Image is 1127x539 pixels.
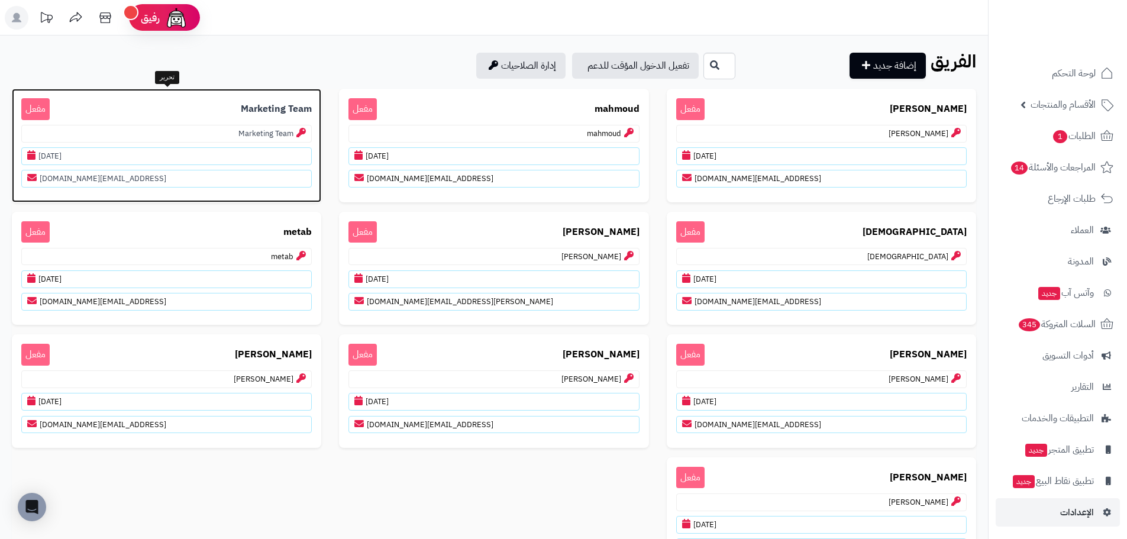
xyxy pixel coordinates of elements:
[348,370,639,388] p: [PERSON_NAME]
[21,147,312,165] p: [DATE]
[21,370,312,388] p: [PERSON_NAME]
[348,248,639,266] p: [PERSON_NAME]
[21,416,312,434] p: [EMAIL_ADDRESS][DOMAIN_NAME]
[21,98,50,120] span: مفعل
[1047,33,1116,58] img: logo-2.png
[676,370,967,388] p: [PERSON_NAME]
[12,89,321,202] a: Marketing Team مفعلMarketing Team[DATE][EMAIL_ADDRESS][DOMAIN_NAME]
[996,435,1120,464] a: تطبيق المتجرجديد
[31,6,61,33] a: تحديثات المنصة
[18,493,46,521] div: Open Intercom Messenger
[1052,128,1096,144] span: الطلبات
[890,348,967,362] b: [PERSON_NAME]
[676,170,967,188] p: [EMAIL_ADDRESS][DOMAIN_NAME]
[348,393,639,411] p: [DATE]
[676,125,967,143] p: [PERSON_NAME]
[12,334,321,448] a: [PERSON_NAME] مفعل[PERSON_NAME][DATE][EMAIL_ADDRESS][DOMAIN_NAME]
[21,248,312,266] p: metab
[348,344,377,366] span: مفعل
[676,147,967,165] p: [DATE]
[339,89,648,202] a: mahmoud مفعلmahmoud[DATE][EMAIL_ADDRESS][DOMAIN_NAME]
[996,341,1120,370] a: أدوات التسويق
[676,248,967,266] p: [DEMOGRAPHIC_DATA]
[931,48,976,75] b: الفريق
[1031,96,1096,113] span: الأقسام والمنتجات
[996,467,1120,495] a: تطبيق نقاط البيعجديد
[164,6,188,30] img: ai-face.png
[996,122,1120,150] a: الطلبات1
[21,393,312,411] p: [DATE]
[348,221,377,243] span: مفعل
[1052,65,1096,82] span: لوحة التحكم
[1024,441,1094,458] span: تطبيق المتجر
[890,471,967,485] b: [PERSON_NAME]
[996,247,1120,276] a: المدونة
[996,498,1120,527] a: الإعدادات
[476,53,566,79] a: إدارة الصلاحيات
[996,153,1120,182] a: المراجعات والأسئلة14
[996,279,1120,307] a: وآتس آبجديد
[241,102,312,116] b: Marketing Team
[676,221,705,243] span: مفعل
[283,225,312,239] b: metab
[1022,410,1094,427] span: التطبيقات والخدمات
[676,344,705,366] span: مفعل
[676,516,967,534] p: [DATE]
[1038,287,1060,300] span: جديد
[348,416,639,434] p: [EMAIL_ADDRESS][DOMAIN_NAME]
[676,467,705,489] span: مفعل
[12,212,321,325] a: metab مفعلmetab[DATE][EMAIL_ADDRESS][DOMAIN_NAME]
[21,125,312,143] p: Marketing Team
[141,11,160,25] span: رفيق
[348,147,639,165] p: [DATE]
[1019,318,1040,331] span: 345
[348,170,639,188] p: [EMAIL_ADDRESS][DOMAIN_NAME]
[348,270,639,288] p: [DATE]
[1071,222,1094,238] span: العملاء
[563,225,640,239] b: [PERSON_NAME]
[1048,191,1096,207] span: طلبات الإرجاع
[1071,379,1094,395] span: التقارير
[21,170,312,188] p: [EMAIL_ADDRESS][DOMAIN_NAME]
[996,373,1120,401] a: التقارير
[676,98,705,120] span: مفعل
[21,221,50,243] span: مفعل
[676,293,967,311] p: [EMAIL_ADDRESS][DOMAIN_NAME]
[1011,162,1028,175] span: 14
[890,102,967,116] b: [PERSON_NAME]
[339,334,648,448] a: [PERSON_NAME] مفعل[PERSON_NAME][DATE][EMAIL_ADDRESS][DOMAIN_NAME]
[996,216,1120,244] a: العملاء
[572,53,699,79] a: تفعيل الدخول المؤقت للدعم
[348,293,639,311] p: [PERSON_NAME][EMAIL_ADDRESS][DOMAIN_NAME]
[21,293,312,311] p: [EMAIL_ADDRESS][DOMAIN_NAME]
[996,59,1120,88] a: لوحة التحكم
[595,102,640,116] b: mahmoud
[1010,159,1096,176] span: المراجعات والأسئلة
[563,348,640,362] b: [PERSON_NAME]
[996,185,1120,213] a: طلبات الإرجاع
[1060,504,1094,521] span: الإعدادات
[676,393,967,411] p: [DATE]
[1068,253,1094,270] span: المدونة
[850,53,926,79] a: إضافة جديد
[1018,316,1096,333] span: السلات المتروكة
[667,334,976,448] a: [PERSON_NAME] مفعل[PERSON_NAME][DATE][EMAIL_ADDRESS][DOMAIN_NAME]
[996,404,1120,433] a: التطبيقات والخدمات
[21,344,50,366] span: مفعل
[863,225,967,239] b: [DEMOGRAPHIC_DATA]
[676,493,967,511] p: [PERSON_NAME]
[1053,130,1067,143] span: 1
[155,71,179,84] div: تحرير
[1042,347,1094,364] span: أدوات التسويق
[667,212,976,325] a: [DEMOGRAPHIC_DATA] مفعل[DEMOGRAPHIC_DATA][DATE][EMAIL_ADDRESS][DOMAIN_NAME]
[339,212,648,325] a: [PERSON_NAME] مفعل[PERSON_NAME][DATE][PERSON_NAME][EMAIL_ADDRESS][DOMAIN_NAME]
[676,270,967,288] p: [DATE]
[1012,473,1094,489] span: تطبيق نقاط البيع
[1025,444,1047,457] span: جديد
[235,348,312,362] b: [PERSON_NAME]
[667,89,976,202] a: [PERSON_NAME] مفعل[PERSON_NAME][DATE][EMAIL_ADDRESS][DOMAIN_NAME]
[348,125,639,143] p: mahmoud
[348,98,377,120] span: مفعل
[1013,475,1035,488] span: جديد
[21,270,312,288] p: [DATE]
